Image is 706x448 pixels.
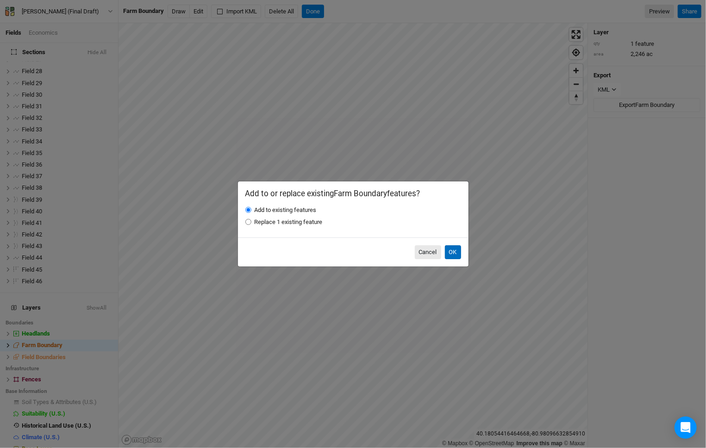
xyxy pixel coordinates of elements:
[255,218,323,226] label: Replace 1 existing feature
[415,245,441,259] button: Cancel
[245,189,461,198] h2: Add to or replace existing Farm Boundary features?
[445,245,461,259] button: OK
[255,206,317,214] label: Add to existing features
[675,417,697,439] div: Open Intercom Messenger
